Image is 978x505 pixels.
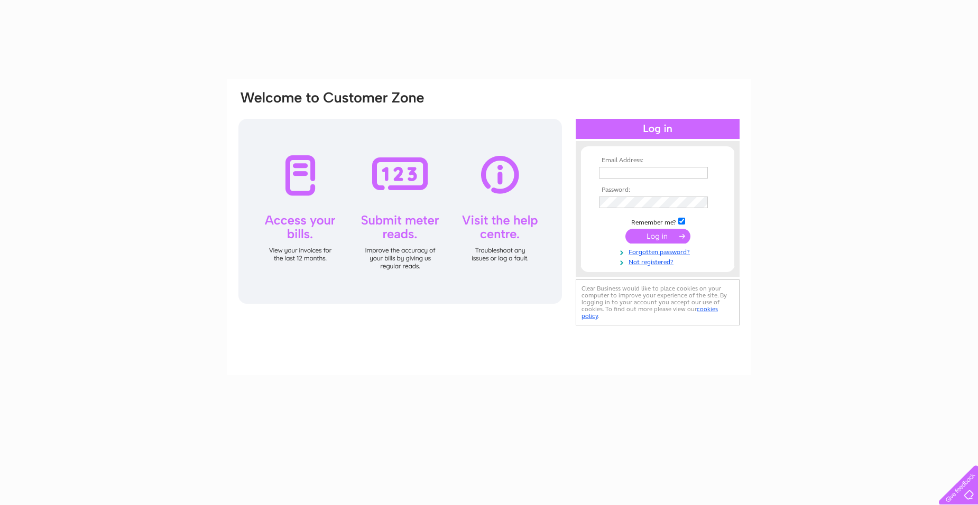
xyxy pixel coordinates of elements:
[582,305,718,320] a: cookies policy
[625,229,690,244] input: Submit
[596,186,719,194] th: Password:
[599,256,719,266] a: Not registered?
[576,279,740,325] div: Clear Business would like to place cookies on your computer to improve your experience of the sit...
[596,157,719,164] th: Email Address:
[596,216,719,227] td: Remember me?
[599,246,719,256] a: Forgotten password?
